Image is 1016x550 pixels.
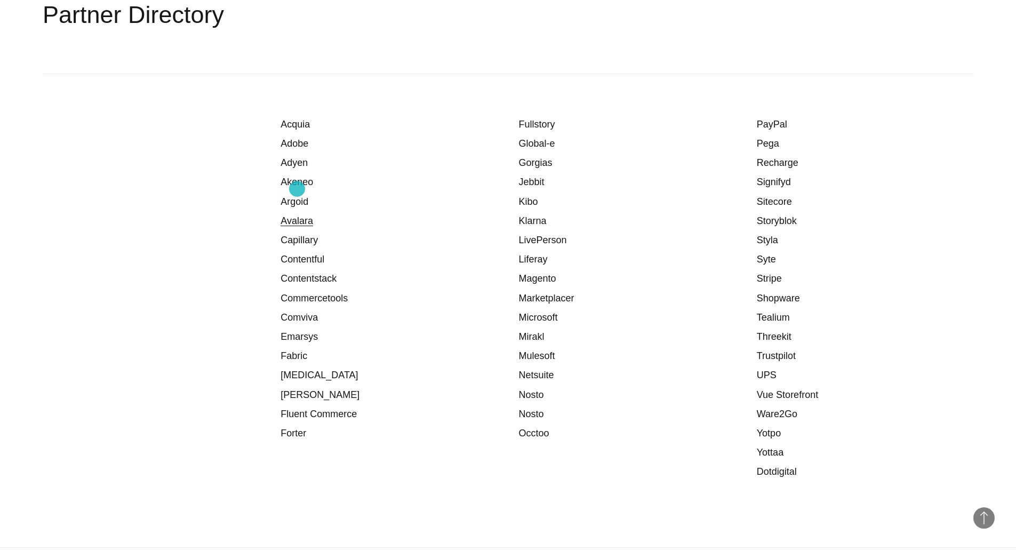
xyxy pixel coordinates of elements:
a: Threekit [757,331,791,342]
a: Avalara [281,216,313,226]
a: Microsoft [519,312,558,323]
a: Gorgias [519,157,553,168]
a: Sitecore [757,196,792,207]
a: Stripe [757,273,782,284]
a: Mulesoft [519,350,555,361]
a: Klarna [519,216,547,226]
a: Yottaa [757,447,783,458]
a: Recharge [757,157,798,168]
a: Contentful [281,254,324,265]
a: Kibo [519,196,538,207]
a: [PERSON_NAME] [281,389,359,400]
a: Contentstack [281,273,337,284]
a: Nosto [519,409,544,419]
a: Magento [519,273,556,284]
a: PayPal [757,119,787,130]
a: Styla [757,235,778,245]
a: Dotdigital [757,466,797,477]
a: Global-e [519,138,555,149]
a: Storyblok [757,216,797,226]
a: Emarsys [281,331,318,342]
a: Signifyd [757,177,791,187]
a: Marketplacer [519,293,574,304]
a: [MEDICAL_DATA] [281,370,358,380]
a: LivePerson [519,235,567,245]
a: Fabric [281,350,307,361]
a: Netsuite [519,370,554,380]
a: Liferay [519,254,548,265]
a: Vue Storefront [757,389,818,400]
a: Ware2Go [757,409,797,419]
a: Capillary [281,235,318,245]
a: Mirakl [519,331,545,342]
a: Adobe [281,138,308,149]
button: Back to Top [973,507,995,529]
a: Fullstory [519,119,555,130]
a: Jebbit [519,177,545,187]
a: UPS [757,370,777,380]
a: Syte [757,254,776,265]
a: Trustpilot [757,350,796,361]
a: Yotpo [757,428,781,439]
a: Pega [757,138,779,149]
a: Shopware [757,293,800,304]
a: Adyen [281,157,308,168]
a: Acquia [281,119,310,130]
a: Forter [281,428,306,439]
a: Occtoo [519,428,549,439]
a: Commercetools [281,293,348,304]
a: Fluent Commerce [281,409,357,419]
a: Akeneo [281,177,313,187]
a: Comviva [281,312,318,323]
a: Argoid [281,196,308,207]
a: Tealium [757,312,790,323]
a: Nosto [519,389,544,400]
